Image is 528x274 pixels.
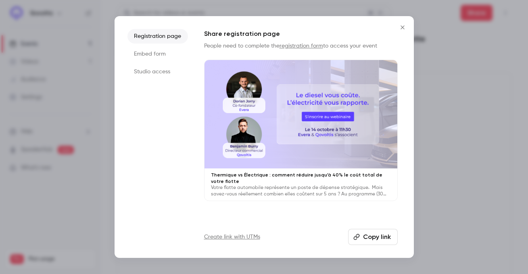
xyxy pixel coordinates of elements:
[127,64,188,79] li: Studio access
[204,233,260,241] a: Create link with UTMs
[204,42,398,50] p: People need to complete the to access your event
[204,29,398,39] h1: Share registration page
[394,19,411,35] button: Close
[127,47,188,61] li: Embed form
[280,43,323,49] a: registration form
[204,60,398,201] a: Thermique vs Électrique : comment réduire jusqu’à 40% le coût total de votre flotteVotre flotte a...
[127,29,188,44] li: Registration page
[211,185,391,197] p: Votre flotte automobile représente un poste de dépense stratégique. Mais savez-vous réellement co...
[211,172,391,185] p: Thermique vs Électrique : comment réduire jusqu’à 40% le coût total de votre flotte
[348,229,398,245] button: Copy link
